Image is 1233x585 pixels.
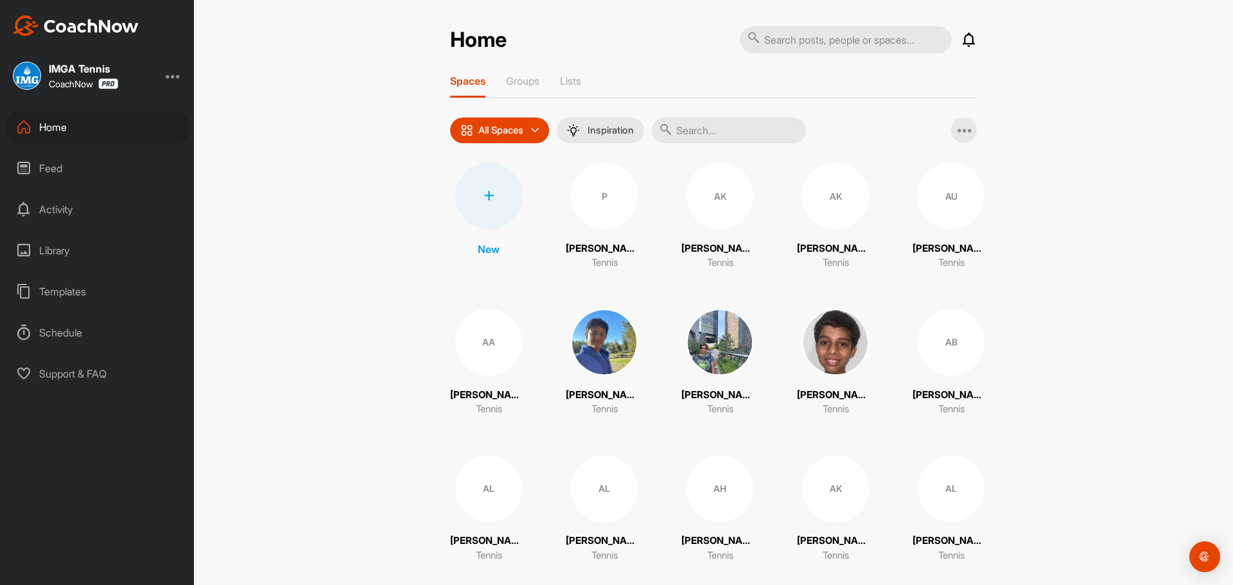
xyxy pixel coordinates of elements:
input: Search posts, people or spaces... [740,26,952,53]
div: AK [802,162,869,229]
p: Tennis [476,548,502,563]
div: AK [802,455,869,522]
div: Schedule [7,317,188,349]
div: AL [455,455,522,522]
div: Feed [7,152,188,184]
div: Support & FAQ [7,358,188,390]
p: Inspiration [588,125,634,135]
p: Tennis [707,402,733,417]
a: P[PERSON_NAME]Tennis [566,162,643,270]
p: [PERSON_NAME] [797,388,874,403]
p: [PERSON_NAME] [681,241,758,256]
p: Tennis [591,402,618,417]
img: square_e46318fb3d9c05f408fbd78cab9da5cc.jpg [802,309,869,376]
p: [PERSON_NAME] [566,241,643,256]
img: square_591d8b884750abe87bf51114fb3e6042.jpg [571,309,638,376]
p: Tennis [591,548,618,563]
a: AK[PERSON_NAME]Tennis [797,455,874,563]
div: IMGA Tennis [49,64,118,74]
div: Activity [7,193,188,225]
p: [PERSON_NAME] [797,241,874,256]
p: Spaces [450,74,485,87]
p: [PERSON_NAME] [913,534,990,548]
img: CoachNow Pro [98,78,118,89]
img: menuIcon [567,124,580,137]
p: Tennis [707,256,733,270]
div: AB [918,309,984,376]
p: [PERSON_NAME] [681,388,758,403]
div: AU [918,162,984,229]
a: AL[PERSON_NAME]Tennis [450,455,527,563]
a: AK[PERSON_NAME]Tennis [681,162,758,270]
p: Tennis [476,402,502,417]
div: AL [918,455,984,522]
p: Tennis [707,548,733,563]
p: [PERSON_NAME] [450,534,527,548]
div: AL [571,455,638,522]
p: Tennis [591,256,618,270]
input: Search... [652,118,806,143]
div: Home [7,111,188,143]
a: AB[PERSON_NAME]Tennis [913,309,990,417]
a: AL[PERSON_NAME]Tennis [566,455,643,563]
a: AA[PERSON_NAME]Tennis [450,309,527,417]
p: Tennis [938,402,965,417]
p: [PERSON_NAME] [450,388,527,403]
div: AK [686,162,753,229]
p: New [478,241,500,257]
p: Tennis [823,402,849,417]
p: [PERSON_NAME] [681,534,758,548]
p: Groups [506,74,539,87]
a: [PERSON_NAME]Tennis [681,309,758,417]
p: Tennis [938,256,965,270]
a: [PERSON_NAME]Tennis [566,309,643,417]
p: Lists [560,74,581,87]
div: Library [7,234,188,266]
img: square_fbd24ebe9e7d24b63c563b236df2e5b1.jpg [13,62,41,90]
p: [PERSON_NAME] [913,388,990,403]
div: CoachNow [49,78,118,89]
img: icon [460,124,473,137]
div: P [571,162,638,229]
p: Tennis [823,548,849,563]
p: Tennis [823,256,849,270]
a: AK[PERSON_NAME]Tennis [797,162,874,270]
div: AH [686,455,753,522]
a: AH[PERSON_NAME]Tennis [681,455,758,563]
img: CoachNow [13,15,139,36]
p: Tennis [938,548,965,563]
p: [PERSON_NAME] [797,534,874,548]
p: [PERSON_NAME] [566,388,643,403]
a: AL[PERSON_NAME]Tennis [913,455,990,563]
div: Templates [7,275,188,308]
img: square_62bbc83e52dc66548c228cb38e78c46a.jpg [686,309,753,376]
div: Open Intercom Messenger [1189,541,1220,572]
p: [PERSON_NAME] [566,534,643,548]
p: [PERSON_NAME] [913,241,990,256]
h2: Home [450,28,507,53]
a: [PERSON_NAME]Tennis [797,309,874,417]
a: AU[PERSON_NAME]Tennis [913,162,990,270]
div: AA [455,309,522,376]
p: All Spaces [478,125,523,135]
